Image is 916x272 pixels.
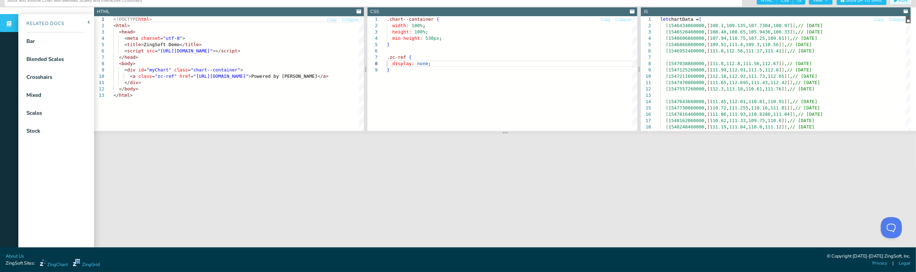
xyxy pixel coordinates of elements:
[367,48,378,54] div: 6
[787,74,790,79] span: ]
[155,74,177,79] span: "zc-ref"
[641,61,651,67] div: 8
[326,74,329,79] span: >
[726,86,743,91] span: 113.18
[746,29,749,34] span: ,
[710,36,726,41] span: 107.94
[138,80,141,85] span: >
[707,86,710,91] span: [
[874,17,884,23] button: Copy
[746,36,749,41] span: ,
[641,23,651,29] div: 2
[707,29,710,34] span: [
[138,74,152,79] span: class
[428,61,431,66] span: ;
[707,42,710,47] span: [
[669,36,705,41] span: 1546606860000
[704,36,707,41] span: ,
[221,48,237,53] span: script
[710,42,726,47] span: 109.91
[124,48,127,53] span: <
[127,67,135,72] span: div
[152,74,155,79] span: =
[768,74,785,79] span: 112.65
[796,29,798,34] span: ,
[133,74,136,79] span: a
[704,74,707,79] span: ,
[743,61,760,66] span: 111.56
[669,80,705,85] span: 1547470860000
[644,8,648,15] div: JS
[323,74,326,79] span: a
[94,80,104,86] div: 11
[790,36,793,41] span: ,
[666,48,669,53] span: [
[746,48,762,53] span: 111.17
[157,48,213,53] span: "[URL][DOMAIN_NAME]"
[729,29,746,34] span: 108.65
[710,61,724,66] span: 111.8
[724,61,726,66] span: ,
[124,86,135,91] span: body
[749,29,771,34] span: 105.9436
[666,36,669,41] span: [
[707,67,710,72] span: [
[666,29,669,34] span: [
[773,23,790,28] span: 108.97
[707,61,710,66] span: [
[94,54,104,61] div: 7
[669,42,705,47] span: 1546866060000
[704,61,707,66] span: ,
[704,67,707,72] span: ,
[669,23,705,28] span: 1546434060000
[367,42,378,48] div: 5
[641,54,651,61] div: 7
[94,35,104,42] div: 4
[762,61,779,66] span: 112.67
[124,36,127,41] span: <
[387,67,390,72] span: }
[185,42,199,47] span: title
[749,36,765,41] span: 107.25
[768,80,771,85] span: ,
[729,74,746,79] span: 112.92
[409,55,412,60] span: {
[327,17,337,23] button: Copy
[94,86,104,92] div: 12
[770,29,773,34] span: ,
[138,17,149,22] span: html
[160,36,163,41] span: =
[94,29,104,35] div: 3
[94,48,104,54] div: 6
[392,36,423,41] span: min-height:
[660,17,668,22] span: let
[94,42,104,48] div: 5
[669,67,705,72] span: 1547125260000
[113,23,116,28] span: <
[707,80,710,85] span: [
[94,67,104,73] div: 9
[770,80,787,85] span: 112.42
[743,86,746,91] span: ,
[182,36,185,41] span: >
[130,80,138,85] span: div
[97,8,110,15] div: HTML
[370,8,379,15] div: CSS
[710,80,726,85] span: 111.65
[641,29,651,35] div: 3
[762,67,765,72] span: ,
[600,17,611,23] button: Copy
[889,17,906,23] button: Collapse
[423,23,426,28] span: ;
[669,29,705,34] span: 1546520460000
[787,80,790,85] span: ]
[124,67,127,72] span: <
[790,74,793,79] span: ,
[746,42,760,47] span: 109.3
[141,42,144,47] span: >
[699,17,702,22] span: [
[641,16,651,23] div: 1
[779,42,782,47] span: ]
[746,67,749,72] span: ,
[138,67,144,72] span: id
